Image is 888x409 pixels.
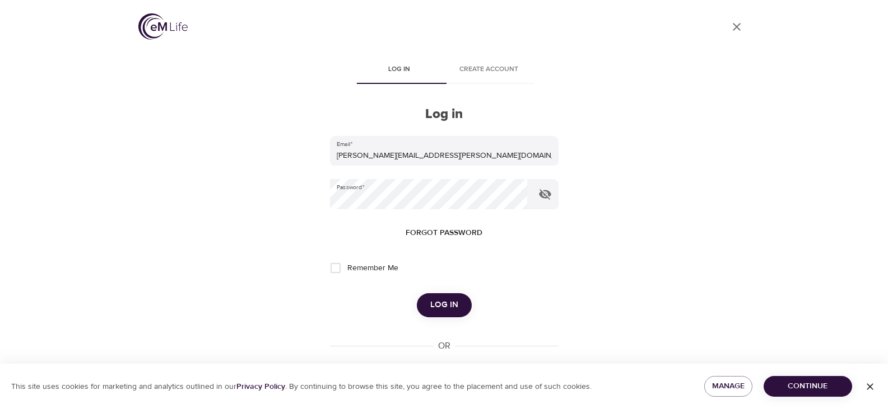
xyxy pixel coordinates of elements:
[330,106,559,123] h2: Log in
[361,64,438,76] span: Log in
[451,64,527,76] span: Create account
[417,293,472,317] button: Log in
[704,376,752,397] button: Manage
[138,13,188,40] img: logo
[430,298,458,312] span: Log in
[347,262,398,274] span: Remember Me
[434,340,455,352] div: OR
[723,13,750,40] a: close
[713,379,743,393] span: Manage
[773,379,843,393] span: Continue
[401,223,487,243] button: Forgot password
[236,382,285,392] a: Privacy Policy
[330,57,559,84] div: disabled tabs example
[406,226,482,240] span: Forgot password
[764,376,852,397] button: Continue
